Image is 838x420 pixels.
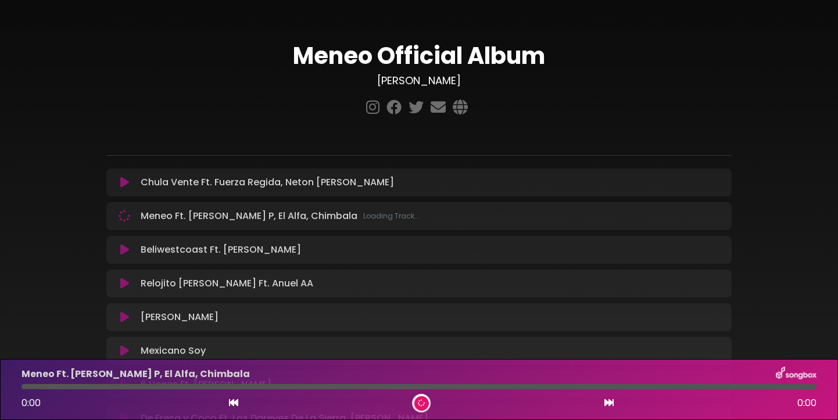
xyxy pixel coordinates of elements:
p: [PERSON_NAME] [141,310,219,324]
p: Meneo Ft. [PERSON_NAME] P, El Alfa, Chimbala [22,367,250,381]
span: 0:00 [22,396,41,410]
p: Meneo Ft. [PERSON_NAME] P, El Alfa, Chimbala [141,209,420,223]
h1: Meneo Official Album [106,42,732,70]
p: Mexicano Soy [141,344,206,358]
span: Loading Track... [363,211,420,221]
img: songbox-logo-white.png [776,367,816,382]
p: Beliwestcoast Ft. [PERSON_NAME] [141,243,301,257]
p: Chula Vente Ft. Fuerza Regida, Neton [PERSON_NAME] [141,175,394,189]
p: Relojito [PERSON_NAME] Ft. Anuel AA [141,277,313,290]
span: 0:00 [797,396,816,410]
h3: [PERSON_NAME] [106,74,732,87]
